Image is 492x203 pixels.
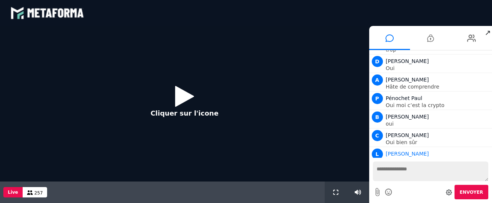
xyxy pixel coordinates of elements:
button: Envoyer [455,185,488,199]
p: trop [386,47,491,52]
span: 257 [35,190,43,196]
span: B [372,112,383,123]
p: Oui bien sûr [386,140,491,145]
span: P [372,93,383,104]
p: Oui moi c’est la crypto [386,103,491,108]
p: Cliquer sur l'icone [151,108,219,118]
p: Hâte de comprendre [386,84,491,89]
span: [PERSON_NAME] [386,132,429,138]
span: L [372,149,383,160]
span: [PERSON_NAME] [386,114,429,120]
p: oui [386,121,491,126]
p: Oui [386,66,491,71]
span: A [372,74,383,86]
span: C [372,130,383,141]
span: D [372,56,383,67]
span: ↗ [483,26,492,39]
span: Pénochet Paul [386,95,422,101]
span: Animateur [386,151,429,157]
span: [PERSON_NAME] [386,77,429,83]
span: [PERSON_NAME] [386,58,429,64]
button: Cliquer sur l'icone [143,80,226,128]
span: Envoyer [460,190,483,195]
button: Live [3,187,23,197]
